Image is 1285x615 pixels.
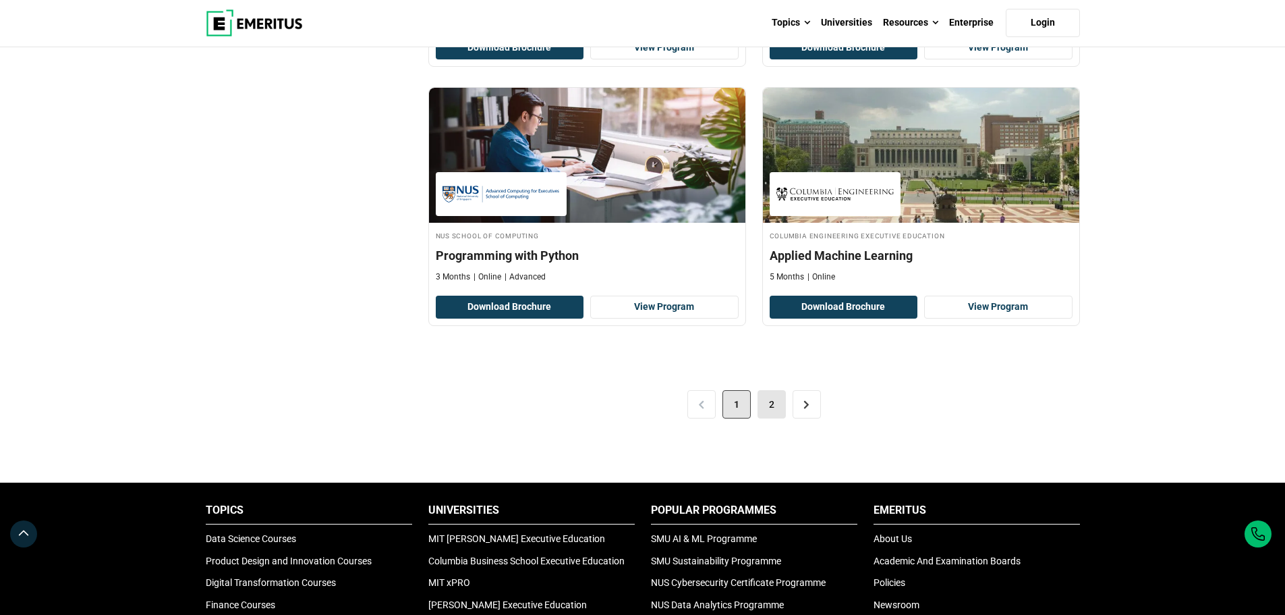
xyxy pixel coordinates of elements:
[428,599,587,610] a: [PERSON_NAME] Executive Education
[924,36,1073,59] a: View Program
[770,247,1073,264] h4: Applied Machine Learning
[206,599,275,610] a: Finance Courses
[874,577,905,588] a: Policies
[1006,9,1080,37] a: Login
[770,296,918,319] button: Download Brochure
[436,271,470,283] p: 3 Months
[758,390,786,419] a: 2
[429,88,745,223] img: Programming with Python | Online AI and Machine Learning Course
[770,36,918,59] button: Download Brochure
[590,296,739,319] a: View Program
[651,577,826,588] a: NUS Cybersecurity Certificate Programme
[428,556,625,566] a: Columbia Business School Executive Education
[436,296,584,319] button: Download Brochure
[429,88,745,290] a: AI and Machine Learning Course by NUS School of Computing - NUS School of Computing NUS School of...
[651,599,784,610] a: NUS Data Analytics Programme
[651,533,757,544] a: SMU AI & ML Programme
[442,179,560,209] img: NUS School of Computing
[428,533,605,544] a: MIT [PERSON_NAME] Executive Education
[436,247,739,264] h4: Programming with Python
[651,556,781,566] a: SMU Sustainability Programme
[206,577,336,588] a: Digital Transformation Courses
[770,230,1073,241] h4: Columbia Engineering Executive Education
[206,533,296,544] a: Data Science Courses
[722,390,751,419] span: 1
[874,599,919,610] a: Newsroom
[763,88,1079,290] a: AI and Machine Learning Course by Columbia Engineering Executive Education - Columbia Engineering...
[793,390,821,419] a: >
[436,230,739,241] h4: NUS School of Computing
[474,271,501,283] p: Online
[590,36,739,59] a: View Program
[924,296,1073,319] a: View Program
[776,179,894,209] img: Columbia Engineering Executive Education
[428,577,470,588] a: MIT xPRO
[874,556,1021,566] a: Academic And Examination Boards
[874,533,912,544] a: About Us
[436,36,584,59] button: Download Brochure
[206,556,372,566] a: Product Design and Innovation Courses
[505,271,546,283] p: Advanced
[807,271,835,283] p: Online
[770,271,804,283] p: 5 Months
[763,88,1079,223] img: Applied Machine Learning | Online AI and Machine Learning Course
